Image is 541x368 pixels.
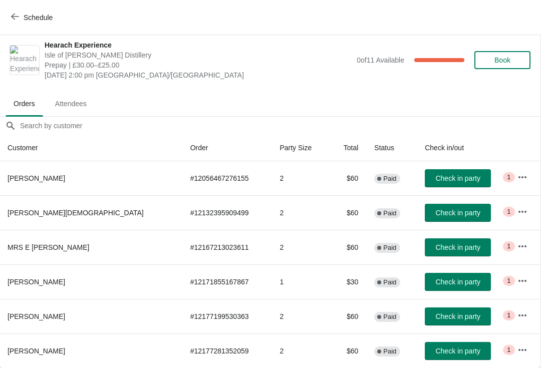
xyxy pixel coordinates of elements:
[272,195,329,230] td: 2
[272,299,329,333] td: 2
[272,264,329,299] td: 1
[329,299,366,333] td: $60
[507,242,510,250] span: 1
[507,346,510,354] span: 1
[329,161,366,195] td: $60
[45,60,352,70] span: Prepay | £30.00–£25.00
[47,95,95,113] span: Attendees
[10,46,39,75] img: Hearach Experience
[272,135,329,161] th: Party Size
[435,312,480,320] span: Check in party
[383,313,396,321] span: Paid
[8,347,65,355] span: [PERSON_NAME]
[45,40,352,50] span: Hearach Experience
[272,161,329,195] td: 2
[425,204,491,222] button: Check in party
[357,56,404,64] span: 0 of 11 Available
[182,161,272,195] td: # 12056467276155
[383,244,396,252] span: Paid
[182,299,272,333] td: # 12177199530363
[507,277,510,285] span: 1
[425,238,491,256] button: Check in party
[507,208,510,216] span: 1
[383,278,396,286] span: Paid
[425,342,491,360] button: Check in party
[5,9,61,27] button: Schedule
[383,347,396,355] span: Paid
[8,174,65,182] span: [PERSON_NAME]
[435,174,480,182] span: Check in party
[8,243,89,251] span: MRS E [PERSON_NAME]
[435,243,480,251] span: Check in party
[272,333,329,368] td: 2
[435,209,480,217] span: Check in party
[272,230,329,264] td: 2
[366,135,417,161] th: Status
[417,135,509,161] th: Check in/out
[8,278,65,286] span: [PERSON_NAME]
[425,307,491,325] button: Check in party
[182,333,272,368] td: # 12177281352059
[24,14,53,22] span: Schedule
[8,312,65,320] span: [PERSON_NAME]
[329,230,366,264] td: $60
[425,169,491,187] button: Check in party
[8,209,144,217] span: [PERSON_NAME][DEMOGRAPHIC_DATA]
[329,195,366,230] td: $60
[45,50,352,60] span: Isle of [PERSON_NAME] Distillery
[494,56,510,64] span: Book
[329,264,366,299] td: $30
[474,51,530,69] button: Book
[383,175,396,183] span: Paid
[425,273,491,291] button: Check in party
[182,135,272,161] th: Order
[6,95,43,113] span: Orders
[329,135,366,161] th: Total
[435,278,480,286] span: Check in party
[182,195,272,230] td: # 12132395909499
[507,173,510,181] span: 1
[182,264,272,299] td: # 12171855167867
[45,70,352,80] span: [DATE] 2:00 pm [GEOGRAPHIC_DATA]/[GEOGRAPHIC_DATA]
[329,333,366,368] td: $60
[182,230,272,264] td: # 12167213023611
[383,209,396,217] span: Paid
[20,117,540,135] input: Search by customer
[507,311,510,319] span: 1
[435,347,480,355] span: Check in party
